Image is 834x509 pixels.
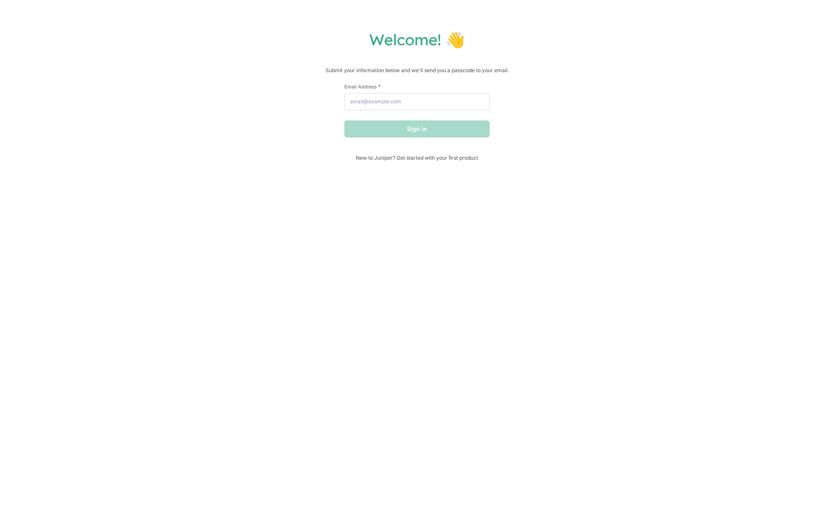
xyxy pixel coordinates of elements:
h1: Welcome! 👋 [9,30,825,49]
span: This field is required. [378,83,381,90]
p: Submit your information below and we'll send you a passcode to your email. [9,66,825,75]
label: Email Address [344,83,490,90]
input: email@example.com [344,93,490,110]
span: New to Juniper? Get started with your first product [344,155,490,161]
